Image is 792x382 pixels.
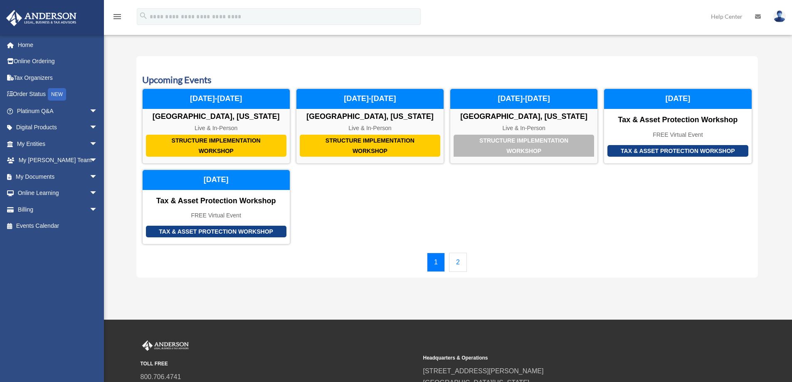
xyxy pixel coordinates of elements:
[6,37,110,53] a: Home
[6,119,110,136] a: Digital Productsarrow_drop_down
[450,89,597,109] div: [DATE]-[DATE]
[48,88,66,101] div: NEW
[6,53,110,70] a: Online Ordering
[89,136,106,153] span: arrow_drop_down
[141,340,190,351] img: Anderson Advisors Platinum Portal
[141,360,417,368] small: TOLL FREE
[604,131,751,138] div: FREE Virtual Event
[112,12,122,22] i: menu
[143,197,290,206] div: Tax & Asset Protection Workshop
[6,69,110,86] a: Tax Organizers
[89,168,106,185] span: arrow_drop_down
[454,135,594,157] div: Structure Implementation Workshop
[296,125,444,132] div: Live & In-Person
[143,112,290,121] div: [GEOGRAPHIC_DATA], [US_STATE]
[112,15,122,22] a: menu
[423,354,700,362] small: Headquarters & Operations
[604,89,752,164] a: Tax & Asset Protection Workshop Tax & Asset Protection Workshop FREE Virtual Event [DATE]
[296,112,444,121] div: [GEOGRAPHIC_DATA], [US_STATE]
[142,89,290,164] a: Structure Implementation Workshop [GEOGRAPHIC_DATA], [US_STATE] Live & In-Person [DATE]-[DATE]
[6,185,110,202] a: Online Learningarrow_drop_down
[6,136,110,152] a: My Entitiesarrow_drop_down
[423,367,544,375] a: [STREET_ADDRESS][PERSON_NAME]
[139,11,148,20] i: search
[6,103,110,119] a: Platinum Q&Aarrow_drop_down
[6,152,110,169] a: My [PERSON_NAME] Teamarrow_drop_down
[300,135,440,157] div: Structure Implementation Workshop
[773,10,786,22] img: User Pic
[6,86,110,103] a: Order StatusNEW
[449,253,467,272] a: 2
[141,373,181,380] a: 800.706.4741
[450,125,597,132] div: Live & In-Person
[143,170,290,190] div: [DATE]
[142,74,752,86] h3: Upcoming Events
[6,218,106,234] a: Events Calendar
[450,112,597,121] div: [GEOGRAPHIC_DATA], [US_STATE]
[296,89,444,109] div: [DATE]-[DATE]
[146,226,286,238] div: Tax & Asset Protection Workshop
[146,135,286,157] div: Structure Implementation Workshop
[450,89,598,164] a: Structure Implementation Workshop [GEOGRAPHIC_DATA], [US_STATE] Live & In-Person [DATE]-[DATE]
[143,212,290,219] div: FREE Virtual Event
[4,10,79,26] img: Anderson Advisors Platinum Portal
[6,168,110,185] a: My Documentsarrow_drop_down
[427,253,445,272] a: 1
[89,119,106,136] span: arrow_drop_down
[143,125,290,132] div: Live & In-Person
[142,170,290,244] a: Tax & Asset Protection Workshop Tax & Asset Protection Workshop FREE Virtual Event [DATE]
[89,152,106,169] span: arrow_drop_down
[143,89,290,109] div: [DATE]-[DATE]
[89,201,106,218] span: arrow_drop_down
[604,89,751,109] div: [DATE]
[296,89,444,164] a: Structure Implementation Workshop [GEOGRAPHIC_DATA], [US_STATE] Live & In-Person [DATE]-[DATE]
[89,103,106,120] span: arrow_drop_down
[607,145,748,157] div: Tax & Asset Protection Workshop
[6,201,110,218] a: Billingarrow_drop_down
[89,185,106,202] span: arrow_drop_down
[604,116,751,125] div: Tax & Asset Protection Workshop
